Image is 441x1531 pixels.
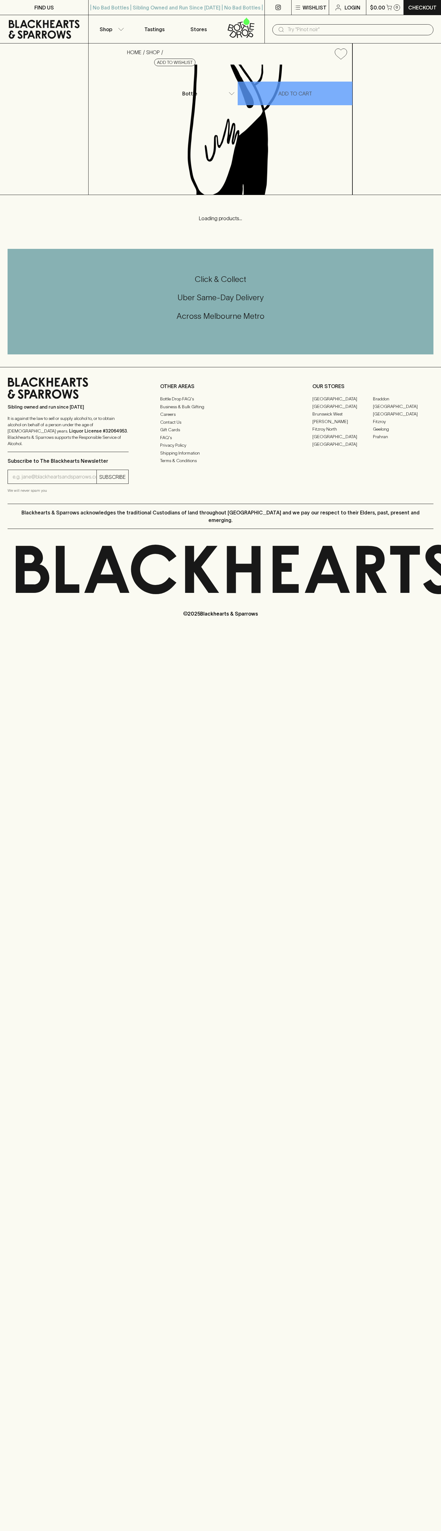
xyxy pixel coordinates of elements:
[160,411,281,418] a: Careers
[160,434,281,441] a: FAQ's
[144,26,165,33] p: Tastings
[332,46,350,62] button: Add to wishlist
[12,509,429,524] p: Blackhearts & Sparrows acknowledges the traditional Custodians of land throughout [GEOGRAPHIC_DAT...
[8,274,433,284] h5: Click & Collect
[373,410,433,418] a: [GEOGRAPHIC_DATA]
[370,4,385,11] p: $0.00
[373,418,433,425] a: Fitzroy
[99,473,126,481] p: SUBSCRIBE
[287,25,428,35] input: Try "Pinot noir"
[312,403,373,410] a: [GEOGRAPHIC_DATA]
[132,15,177,43] a: Tastings
[8,415,129,447] p: It is against the law to sell or supply alcohol to, or to obtain alcohol on behalf of a person un...
[8,457,129,465] p: Subscribe to The Blackhearts Newsletter
[180,87,237,100] div: Bottle
[177,15,221,43] a: Stores
[312,418,373,425] a: [PERSON_NAME]
[160,382,281,390] p: OTHER AREAS
[34,4,54,11] p: FIND US
[312,382,433,390] p: OUR STORES
[146,49,160,55] a: SHOP
[182,90,197,97] p: Bottle
[312,433,373,440] a: [GEOGRAPHIC_DATA]
[373,425,433,433] a: Geelong
[160,403,281,410] a: Business & Bulk Gifting
[8,404,129,410] p: Sibling owned and run since [DATE]
[160,442,281,449] a: Privacy Policy
[312,410,373,418] a: Brunswick West
[373,433,433,440] a: Prahran
[160,426,281,434] a: Gift Cards
[408,4,437,11] p: Checkout
[69,428,127,433] strong: Liquor License #32064953
[127,49,142,55] a: HOME
[303,4,327,11] p: Wishlist
[160,457,281,465] a: Terms & Conditions
[8,249,433,354] div: Call to action block
[100,26,112,33] p: Shop
[345,4,360,11] p: Login
[373,395,433,403] a: Braddon
[396,6,398,9] p: 0
[312,425,373,433] a: Fitzroy North
[8,487,129,494] p: We will never spam you
[8,292,433,303] h5: Uber Same-Day Delivery
[122,65,352,195] img: Kaiju Pleasure Kruze Hazy Pale 375ml
[97,470,128,484] button: SUBSCRIBE
[190,26,207,33] p: Stores
[8,311,433,321] h5: Across Melbourne Metro
[160,449,281,457] a: Shipping Information
[373,403,433,410] a: [GEOGRAPHIC_DATA]
[160,395,281,403] a: Bottle Drop FAQ's
[154,59,195,66] button: Add to wishlist
[13,472,96,482] input: e.g. jane@blackheartsandsparrows.com.au
[89,15,133,43] button: Shop
[6,215,435,222] p: Loading products...
[312,440,373,448] a: [GEOGRAPHIC_DATA]
[160,418,281,426] a: Contact Us
[312,395,373,403] a: [GEOGRAPHIC_DATA]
